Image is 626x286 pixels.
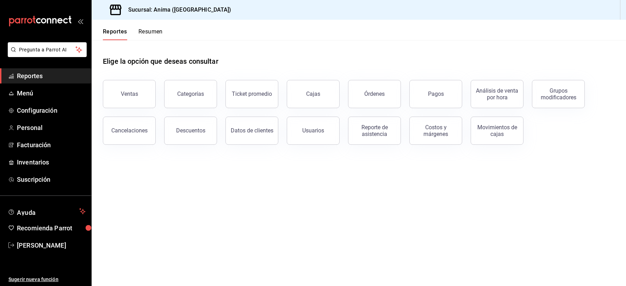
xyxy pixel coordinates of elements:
[103,56,218,67] h1: Elige la opción que deseas consultar
[428,91,444,97] div: Pagos
[164,117,217,145] button: Descuentos
[475,87,519,101] div: Análisis de venta por hora
[17,207,76,216] span: Ayuda
[17,140,86,150] span: Facturación
[353,124,396,137] div: Reporte de asistencia
[5,51,87,58] a: Pregunta a Parrot AI
[8,276,86,283] span: Sugerir nueva función
[532,80,585,108] button: Grupos modificadores
[537,87,580,101] div: Grupos modificadores
[225,80,278,108] button: Ticket promedio
[17,223,86,233] span: Recomienda Parrot
[103,28,127,40] button: Reportes
[17,71,86,81] span: Reportes
[414,124,458,137] div: Costos y márgenes
[409,117,462,145] button: Costos y márgenes
[19,46,76,54] span: Pregunta a Parrot AI
[409,80,462,108] button: Pagos
[123,6,231,14] h3: Sucursal: Anima ([GEOGRAPHIC_DATA])
[471,80,523,108] button: Análisis de venta por hora
[17,88,86,98] span: Menú
[471,117,523,145] button: Movimientos de cajas
[111,127,148,134] div: Cancelaciones
[231,127,273,134] div: Datos de clientes
[164,80,217,108] button: Categorías
[225,117,278,145] button: Datos de clientes
[17,106,86,115] span: Configuración
[78,18,83,24] button: open_drawer_menu
[17,175,86,184] span: Suscripción
[348,80,401,108] button: Órdenes
[17,157,86,167] span: Inventarios
[287,80,340,108] button: Cajas
[138,28,163,40] button: Resumen
[103,28,163,40] div: navigation tabs
[103,117,156,145] button: Cancelaciones
[17,241,86,250] span: [PERSON_NAME]
[177,91,204,97] div: Categorías
[8,42,87,57] button: Pregunta a Parrot AI
[306,91,320,97] div: Cajas
[103,80,156,108] button: Ventas
[302,127,324,134] div: Usuarios
[364,91,385,97] div: Órdenes
[348,117,401,145] button: Reporte de asistencia
[232,91,272,97] div: Ticket promedio
[176,127,205,134] div: Descuentos
[475,124,519,137] div: Movimientos de cajas
[121,91,138,97] div: Ventas
[17,123,86,132] span: Personal
[287,117,340,145] button: Usuarios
